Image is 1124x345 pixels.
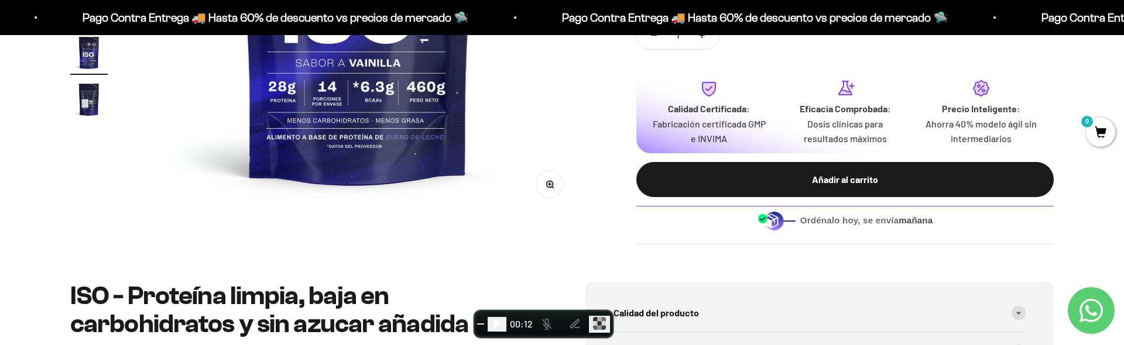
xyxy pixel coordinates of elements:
b: mañana [899,215,933,225]
img: Proteína Aislada (ISO) [70,34,108,71]
div: Añadir al carrito [660,172,1030,187]
p: Ahorra 40% modelo ágil sin intermediarios [923,116,1040,146]
div: Más detalles sobre la fecha exacta de entrega. [14,90,242,111]
p: Dosis clínicas para resultados máximos [786,116,903,146]
button: Añadir al carrito [636,162,1054,197]
strong: Precio Inteligente: [942,103,1020,114]
div: Un aval de expertos o estudios clínicos en la página. [14,56,242,87]
p: Fabricación certificada GMP e INVIMA [650,116,767,146]
div: La confirmación de la pureza de los ingredientes. [14,137,242,168]
button: Ir al artículo 17 [70,81,108,122]
img: Despacho sin intermediarios [758,211,796,230]
img: Proteína Aislada (ISO) [70,81,108,118]
span: Ordénalo hoy, se envía [800,214,933,227]
button: Ir al artículo 16 [70,34,108,75]
mark: 0 [1080,115,1094,129]
a: 0 [1086,127,1115,140]
span: Enviar [191,174,241,194]
h2: ISO - Proteína limpia, baja en carbohidratos y sin azucar añadida [70,282,539,339]
div: Un mensaje de garantía de satisfacción visible. [14,113,242,134]
span: Calidad del producto [614,305,699,320]
p: ¿Qué te daría la seguridad final para añadir este producto a tu carrito? [14,19,242,46]
strong: Eficacia Comprobada: [800,103,891,114]
p: Pago Contra Entrega 🚚 Hasta 60% de descuento vs precios de mercado 🛸 [558,8,944,27]
summary: Calidad del producto [614,294,1026,332]
p: Pago Contra Entrega 🚚 Hasta 60% de descuento vs precios de mercado 🛸 [78,8,464,27]
strong: Calidad Certificada: [668,103,750,114]
button: Enviar [190,174,242,194]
